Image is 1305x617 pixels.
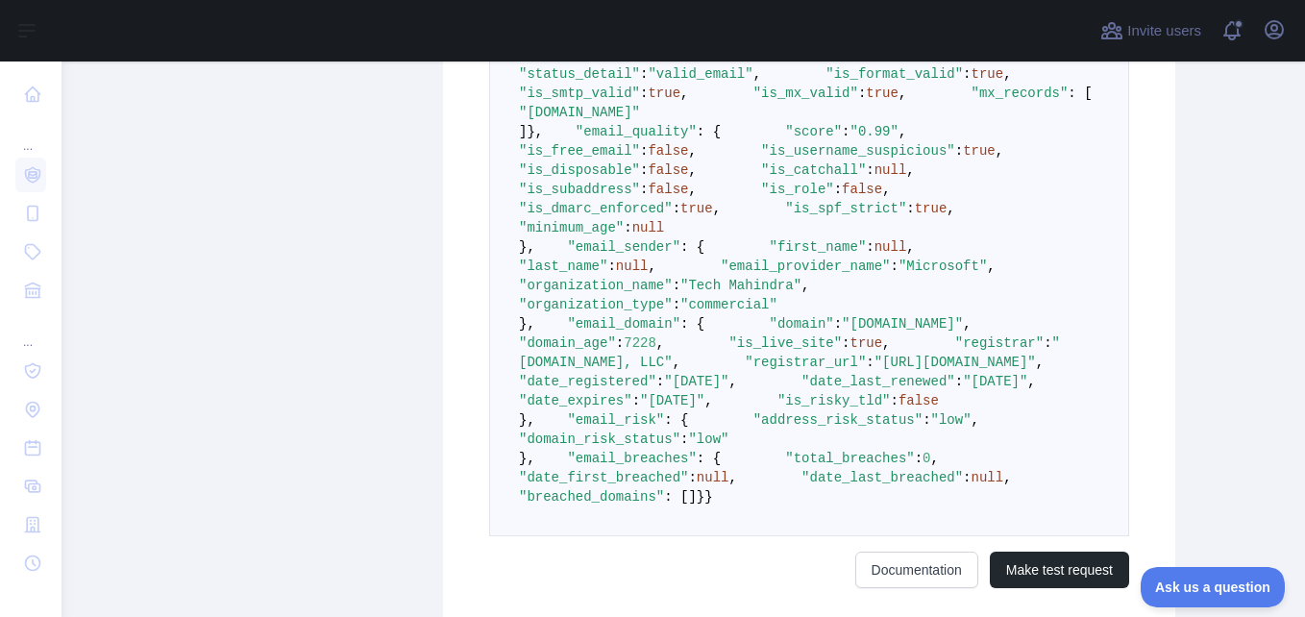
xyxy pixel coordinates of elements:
span: false [842,182,882,197]
span: "email_provider_name" [721,259,890,274]
span: "email_risk" [567,412,664,428]
iframe: Toggle Customer Support [1141,567,1286,607]
span: true [963,143,996,159]
span: : [955,143,963,159]
span: , [801,278,809,293]
span: 0 [923,451,930,466]
span: : [640,162,648,178]
span: "email_domain" [567,316,680,332]
span: , [906,239,914,255]
span: , [972,412,979,428]
span: "domain_risk_status" [519,432,680,447]
span: , [987,259,995,274]
span: , [931,451,939,466]
span: }, [527,124,543,139]
span: : [624,220,631,235]
span: "domain_age" [519,335,616,351]
span: : [673,297,680,312]
span: : [688,470,696,485]
span: false [899,393,939,408]
span: "is_live_site" [728,335,842,351]
span: : [640,182,648,197]
span: "total_breaches" [785,451,914,466]
span: "date_last_renewed" [801,374,955,389]
span: "Tech Mahindra" [680,278,801,293]
span: , [704,393,712,408]
span: true [680,201,713,216]
span: "is_role" [761,182,834,197]
span: "registrar_url" [745,355,866,370]
span: null [874,239,907,255]
button: Make test request [990,552,1129,588]
span: , [996,143,1003,159]
span: "email_quality" [576,124,697,139]
span: "organization_type" [519,297,673,312]
span: : [616,335,624,351]
span: "[DOMAIN_NAME]" [519,105,640,120]
span: , [899,124,906,139]
span: , [882,335,890,351]
span: : [866,355,874,370]
span: : [640,143,648,159]
span: , [688,143,696,159]
span: "valid_email" [648,66,752,82]
span: "mx_records" [972,86,1069,101]
span: "domain" [769,316,833,332]
span: : [858,86,866,101]
span: }, [519,412,535,428]
span: } [697,489,704,505]
span: : [891,259,899,274]
span: "email_breaches" [567,451,696,466]
span: , [648,259,655,274]
span: : [632,393,640,408]
span: : [656,374,664,389]
span: , [882,182,890,197]
span: Invite users [1127,20,1201,42]
span: true [850,335,883,351]
span: : [906,201,914,216]
span: "first_name" [769,239,866,255]
span: null [972,470,1004,485]
span: : [640,66,648,82]
span: , [1036,355,1044,370]
span: , [728,374,736,389]
span: "commercial" [680,297,777,312]
span: }, [519,239,535,255]
span: "is_username_suspicious" [761,143,955,159]
div: ... [15,115,46,154]
span: false [648,162,688,178]
span: : [866,162,874,178]
span: , [680,86,688,101]
span: null [632,220,665,235]
span: "is_format_valid" [825,66,963,82]
span: "[DATE]" [963,374,1027,389]
span: "status_detail" [519,66,640,82]
span: : [955,374,963,389]
span: "is_spf_strict" [785,201,906,216]
span: "is_subaddress" [519,182,640,197]
span: false [648,182,688,197]
span: : [866,239,874,255]
span: : [963,66,971,82]
span: : [607,259,615,274]
span: , [1027,374,1035,389]
span: ] [519,124,527,139]
span: , [899,86,906,101]
span: : [915,451,923,466]
span: "is_risky_tld" [777,393,891,408]
span: , [688,182,696,197]
span: "score" [785,124,842,139]
span: , [947,201,954,216]
span: "Microsoft" [899,259,987,274]
div: ... [15,311,46,350]
span: , [673,355,680,370]
span: "date_first_breached" [519,470,688,485]
span: "is_dmarc_enforced" [519,201,673,216]
span: : [842,124,849,139]
span: : [923,412,930,428]
span: true [972,66,1004,82]
span: 7228 [624,335,656,351]
span: "is_disposable" [519,162,640,178]
span: : [834,182,842,197]
span: "email_sender" [567,239,680,255]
